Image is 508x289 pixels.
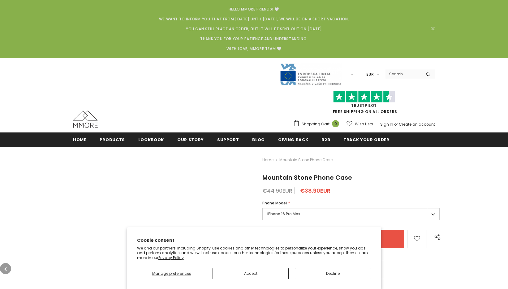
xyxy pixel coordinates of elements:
[138,137,164,143] span: Lookbook
[81,26,427,32] p: You can still place an order, but it will be sent out on [DATE]
[262,187,292,195] span: €44.90EUR
[280,63,342,86] img: Javni Razpis
[351,103,377,108] a: Trustpilot
[302,121,329,127] span: Shopping Cart
[385,69,421,78] input: Search Site
[252,137,265,143] span: Blog
[137,246,371,260] p: We and our partners, including Shopify, use cookies and other technologies to personalize your ex...
[295,268,371,279] button: Decline
[81,16,427,22] p: We want to inform you that from [DATE] until [DATE], we will be on a short vacation.
[100,132,125,146] a: Products
[217,137,239,143] span: support
[355,121,373,127] span: Wish Lists
[321,132,330,146] a: B2B
[217,132,239,146] a: support
[293,94,435,114] span: FREE SHIPPING ON ALL ORDERS
[278,132,308,146] a: Giving back
[262,208,440,220] label: iPhone 16 Pro Max
[300,187,330,195] span: €38.90EUR
[366,71,374,77] span: EUR
[333,91,395,103] img: Trust Pilot Stars
[138,132,164,146] a: Lookbook
[399,122,435,127] a: Create an account
[332,120,339,127] span: 0
[81,36,427,42] p: Thank you for your patience and understanding.
[152,271,191,276] span: Manage preferences
[81,46,427,52] p: With Love, MMORE Team 🤍
[278,137,308,143] span: Giving back
[177,137,204,143] span: Our Story
[262,173,352,182] span: Mountain Stone Phone Case
[380,122,393,127] a: Sign In
[73,111,98,128] img: MMORE Cases
[177,132,204,146] a: Our Story
[137,268,207,279] button: Manage preferences
[293,119,342,129] a: Shopping Cart 0
[81,6,427,12] p: Hello MMORE Friends! 🤍
[321,137,330,143] span: B2B
[73,132,86,146] a: Home
[343,132,389,146] a: Track your order
[394,122,398,127] span: or
[279,156,333,164] span: Mountain Stone Phone Case
[347,119,373,129] a: Wish Lists
[137,237,371,244] h2: Cookie consent
[158,255,184,260] a: Privacy Policy
[252,132,265,146] a: Blog
[213,268,289,279] button: Accept
[343,137,389,143] span: Track your order
[280,71,342,77] a: Javni Razpis
[262,200,287,206] span: Phone Model
[262,156,273,164] a: Home
[73,137,86,143] span: Home
[100,137,125,143] span: Products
